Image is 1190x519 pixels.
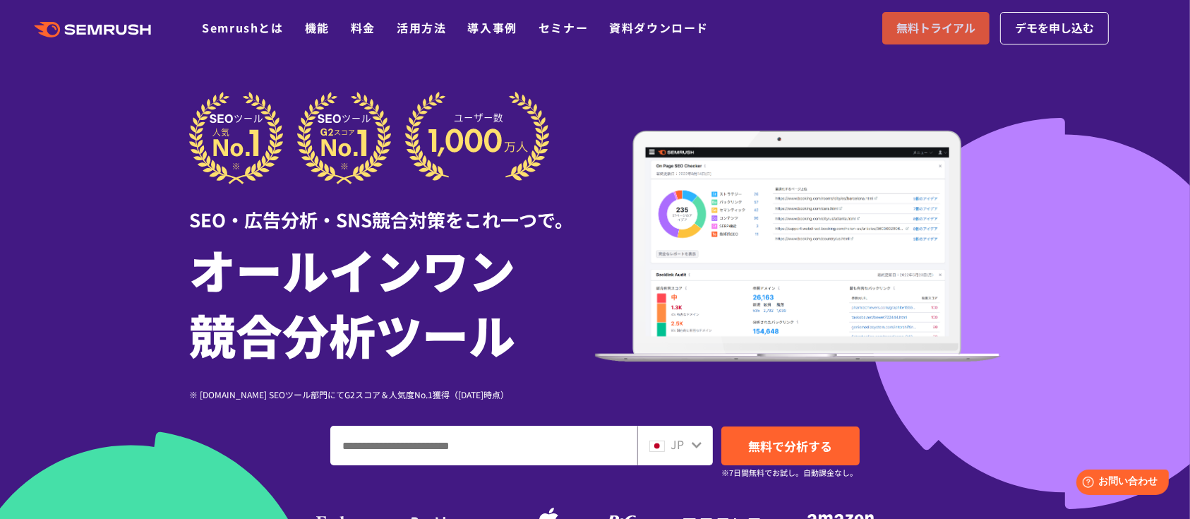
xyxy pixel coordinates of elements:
div: ※ [DOMAIN_NAME] SEOツール部門にてG2スコア＆人気度No.1獲得（[DATE]時点） [189,388,595,401]
a: セミナー [539,19,588,36]
a: Semrushとは [202,19,283,36]
a: 無料トライアル [882,12,990,44]
span: デモを申し込む [1015,19,1094,37]
span: JP [671,436,684,453]
a: 資料ダウンロード [609,19,709,36]
h1: オールインワン 競合分析ツール [189,237,595,366]
span: 無料で分析する [748,437,832,455]
a: 導入事例 [468,19,517,36]
a: 機能 [305,19,330,36]
div: SEO・広告分析・SNS競合対策をこれ一つで。 [189,184,595,233]
input: ドメイン、キーワードまたはURLを入力してください [331,426,637,465]
a: 活用方法 [397,19,446,36]
iframe: Help widget launcher [1064,464,1174,503]
a: 料金 [351,19,375,36]
span: 無料トライアル [896,19,975,37]
a: 無料で分析する [721,426,860,465]
small: ※7日間無料でお試し。自動課金なし。 [721,466,858,479]
a: デモを申し込む [1000,12,1109,44]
